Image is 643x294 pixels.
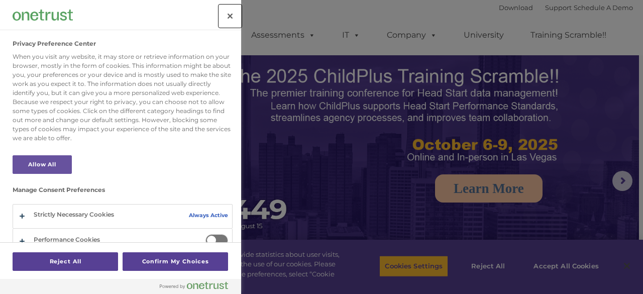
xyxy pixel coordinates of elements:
[13,10,73,20] img: Company Logo
[123,252,228,271] button: Confirm My Choices
[13,252,118,271] button: Reject All
[13,40,96,47] h2: Privacy Preference Center
[160,281,228,289] img: Powered by OneTrust Opens in a new Tab
[13,155,72,174] button: Allow All
[160,281,236,294] a: Powered by OneTrust Opens in a new Tab
[13,5,73,25] div: Company Logo
[13,186,233,199] h3: Manage Consent Preferences
[13,52,233,143] div: When you visit any website, it may store or retrieve information on your browser, mostly in the f...
[219,5,241,27] button: Close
